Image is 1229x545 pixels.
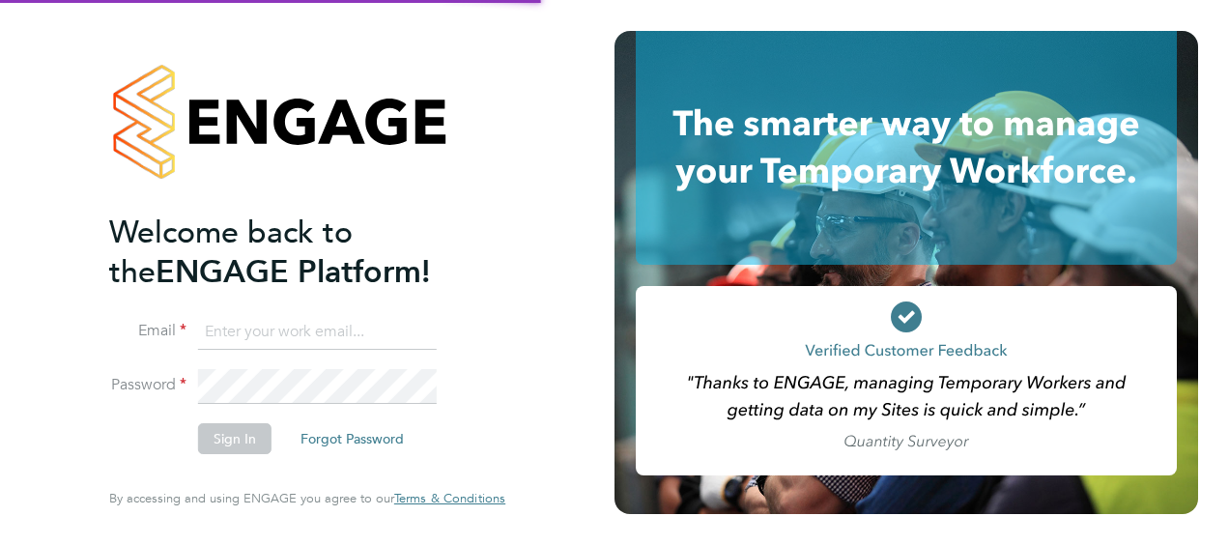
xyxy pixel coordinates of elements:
span: Terms & Conditions [394,490,505,506]
h2: ENGAGE Platform! [109,213,486,292]
a: Terms & Conditions [394,491,505,506]
input: Enter your work email... [198,315,437,350]
span: By accessing and using ENGAGE you agree to our [109,490,505,506]
span: Welcome back to the [109,214,353,291]
label: Password [109,375,186,395]
button: Sign In [198,423,272,454]
label: Email [109,321,186,341]
button: Forgot Password [285,423,419,454]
